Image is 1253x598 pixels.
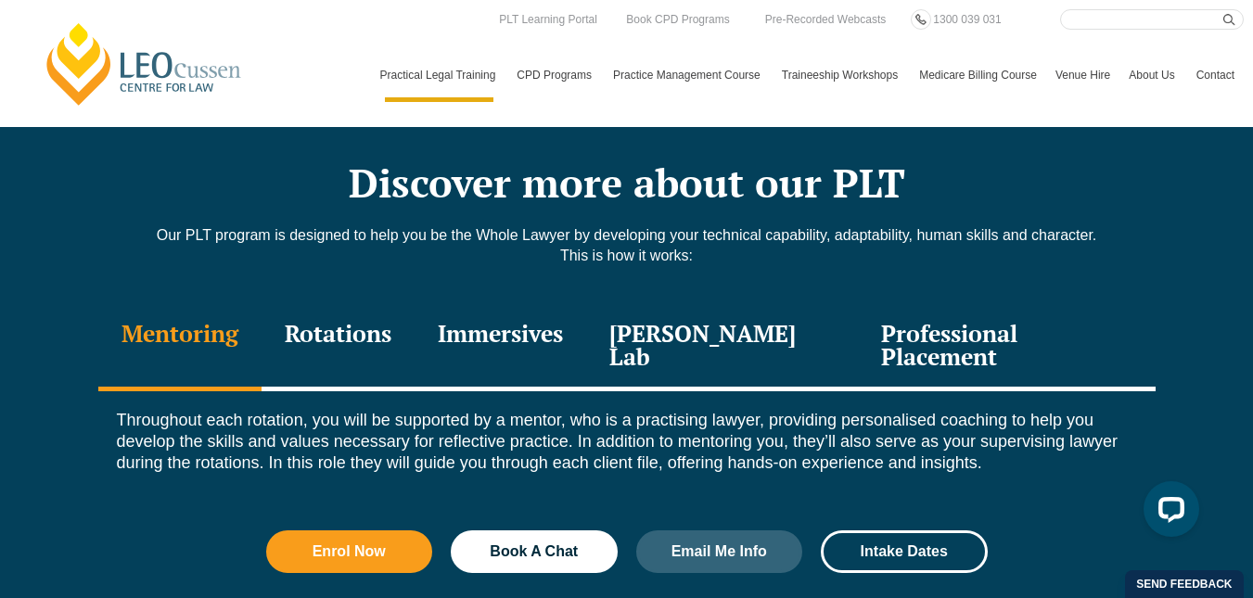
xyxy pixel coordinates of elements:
a: CPD Programs [507,48,604,102]
a: [PERSON_NAME] Centre for Law [42,20,247,108]
a: Book A Chat [451,530,618,573]
iframe: LiveChat chat widget [1129,474,1207,552]
a: Email Me Info [636,530,803,573]
div: [PERSON_NAME] Lab [586,303,859,391]
span: Book A Chat [490,544,578,559]
div: Immersives [415,303,586,391]
a: Contact [1187,48,1244,102]
div: Mentoring [98,303,262,391]
div: Professional Placement [858,303,1155,391]
a: About Us [1119,48,1186,102]
a: Traineeship Workshops [773,48,910,102]
a: Practical Legal Training [371,48,508,102]
span: Enrol Now [313,544,386,559]
a: 1300 039 031 [928,9,1005,30]
p: Throughout each rotation, you will be supported by a mentor, who is a practising lawyer, providin... [117,410,1137,475]
span: Email Me Info [671,544,767,559]
span: Intake Dates [861,544,948,559]
div: Our PLT program is designed to help you be the Whole Lawyer by developing your technical capabili... [98,225,1156,285]
a: Enrol Now [266,530,433,573]
a: Venue Hire [1046,48,1119,102]
a: Book CPD Programs [621,9,734,30]
a: Practice Management Course [604,48,773,102]
a: Intake Dates [821,530,988,573]
div: Rotations [262,303,415,391]
span: 1300 039 031 [933,13,1001,26]
a: Medicare Billing Course [910,48,1046,102]
a: PLT Learning Portal [494,9,602,30]
a: Pre-Recorded Webcasts [761,9,891,30]
h2: Discover more about our PLT [98,159,1156,206]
